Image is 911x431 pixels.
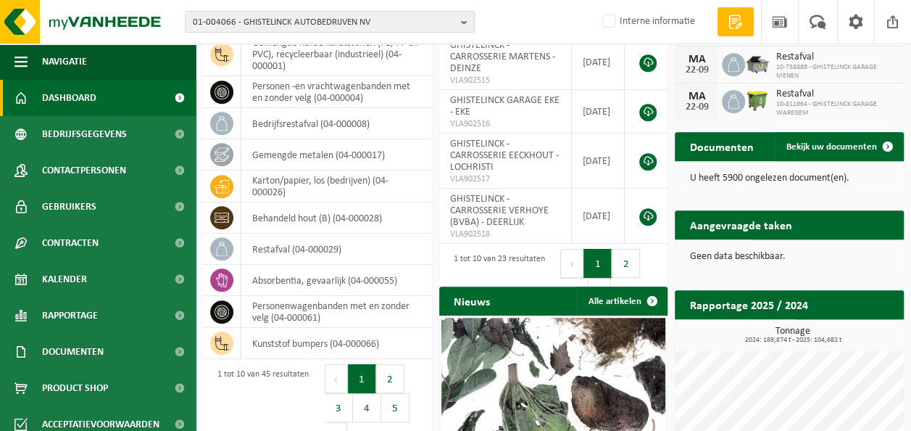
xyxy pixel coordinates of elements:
[241,234,432,265] td: restafval (04-000029)
[42,297,98,334] span: Rapportage
[325,364,348,393] button: Previous
[675,132,768,160] h2: Documenten
[446,247,545,308] div: 1 tot 10 van 23 resultaten
[612,249,640,278] button: 2
[450,229,560,240] span: VLA902518
[796,319,902,348] a: Bekijk rapportage
[42,189,96,225] span: Gebruikers
[450,194,549,228] span: GHISTELINCK - CARROSSERIE VERHOYE (BVBA) - DEERLIJK
[775,100,897,118] span: 10-811964 - GHISTELINCK GARAGE WAREGEM
[241,328,432,359] td: kunststof bumpers (04-000066)
[193,12,455,33] span: 01-004066 - GHISTELINCK AUTOBEDRIJVEN NV
[682,327,904,344] h3: Tonnage
[682,337,904,344] span: 2024: 189,874 t - 2025: 104,682 t
[576,287,666,316] a: Alle artikelen
[775,132,902,161] a: Bekijk uw documenten
[588,278,611,307] button: Next
[42,152,126,189] span: Contactpersonen
[689,252,889,262] p: Geen data beschikbaar.
[599,11,695,33] label: Interne informatie
[42,80,96,116] span: Dashboard
[682,91,711,102] div: MA
[560,278,588,307] button: 3
[675,210,806,239] h2: Aangevraagde taken
[325,393,353,422] button: 3
[353,393,381,422] button: 4
[381,393,409,422] button: 5
[682,65,711,75] div: 22-09
[775,63,897,81] span: 10-758888 - GHISTELINCK GARAGE MENEN
[745,51,770,75] img: WB-5000-GAL-GY-01
[42,334,104,370] span: Documenten
[450,173,560,185] span: VLA902517
[376,364,404,393] button: 2
[775,89,897,100] span: Restafval
[450,139,559,173] span: GHISTELINCK - CARROSSERIE EECKHOUT - LOCHRISTI
[775,52,897,63] span: Restafval
[572,35,625,90] td: [DATE]
[450,118,560,130] span: VLA902516
[450,40,555,74] span: GHISTELINCK - CARROSSERIE MARTENS - DEINZE
[786,142,877,152] span: Bekijk uw documenten
[241,265,432,296] td: absorbentia, gevaarlijk (04-000055)
[42,261,87,297] span: Kalender
[682,54,711,65] div: MA
[42,116,127,152] span: Bedrijfsgegevens
[241,171,432,202] td: karton/papier, los (bedrijven) (04-000026)
[675,290,822,319] h2: Rapportage 2025 / 2024
[348,364,376,393] button: 1
[241,202,432,234] td: behandeld hout (B) (04-000028)
[745,88,770,112] img: WB-1100-HPE-GN-50
[42,370,108,406] span: Product Shop
[241,108,432,139] td: bedrijfsrestafval (04-000008)
[42,44,87,80] span: Navigatie
[241,76,432,108] td: personen -en vrachtwagenbanden met en zonder velg (04-000004)
[689,173,889,184] p: U heeft 5900 ongelezen document(en).
[572,90,625,134] td: [DATE]
[185,11,475,33] button: 01-004066 - GHISTELINCK AUTOBEDRIJVEN NV
[241,33,432,76] td: gemengde harde kunststoffen (PE, PP en PVC), recycleerbaar (industrieel) (04-000001)
[560,249,583,278] button: Previous
[439,287,504,315] h2: Nieuws
[450,95,560,118] span: GHISTELINCK GARAGE EKE - EKE
[682,102,711,112] div: 22-09
[583,249,612,278] button: 1
[572,134,625,189] td: [DATE]
[42,225,99,261] span: Contracten
[572,189,625,244] td: [DATE]
[241,139,432,171] td: gemengde metalen (04-000017)
[241,296,432,328] td: personenwagenbanden met en zonder velg (04-000061)
[450,75,560,86] span: VLA902515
